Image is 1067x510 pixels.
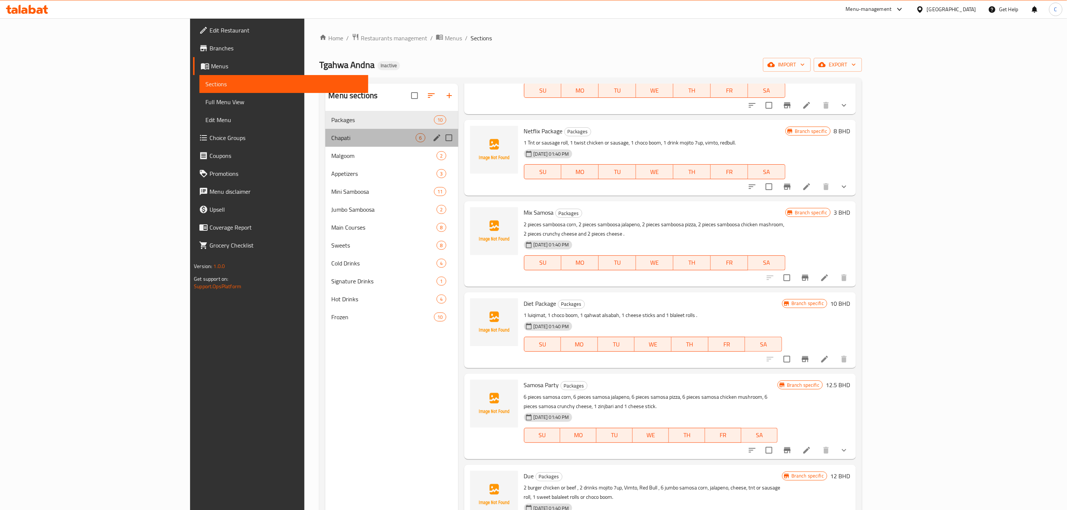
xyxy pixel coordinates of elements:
[834,126,850,136] h6: 8 BHD
[671,337,708,352] button: TH
[636,255,673,270] button: WE
[531,150,572,158] span: [DATE] 01:40 PM
[193,21,368,39] a: Edit Restaurant
[524,392,778,411] p: 6 pieces samosa corn, 6 pieces samosa jalapeno, 6 pieces samosa pizza, 6 pieces samosa chicken mu...
[524,428,561,443] button: SU
[437,205,446,214] div: items
[817,178,835,196] button: delete
[639,167,670,177] span: WE
[434,115,446,124] div: items
[331,223,437,232] span: Main Courses
[437,206,446,213] span: 2
[193,57,368,75] a: Menus
[527,339,558,350] span: SU
[561,164,599,179] button: MO
[802,446,811,455] a: Edit menu item
[331,151,437,160] span: Malgoom
[633,428,669,443] button: WE
[835,96,853,114] button: show more
[331,295,437,304] div: Hot Drinks
[213,261,225,271] span: 1.0.0
[927,5,976,13] div: [GEOGRAPHIC_DATA]
[820,273,829,282] a: Edit menu item
[602,167,633,177] span: TU
[194,274,228,284] span: Get support on:
[636,430,666,441] span: WE
[331,312,434,321] span: Frozen
[814,58,862,72] button: export
[673,164,711,179] button: TH
[527,85,559,96] span: SU
[437,296,446,303] span: 4
[470,380,518,427] img: Samosa Party
[672,430,702,441] span: TH
[556,209,582,218] span: Packages
[531,241,572,248] span: [DATE] 01:40 PM
[636,164,673,179] button: WE
[445,34,462,43] span: Menus
[325,183,458,200] div: Mini Samboosa11
[751,257,782,268] span: SA
[193,165,368,183] a: Promotions
[524,220,785,239] p: 2 pieces samboosa corn, 2 pieces samboosa jalapeno, 2 pieces samboosa pizza, 2 pieces samboosa ch...
[796,350,814,368] button: Branch-specific-item
[669,428,705,443] button: TH
[835,178,853,196] button: show more
[792,128,830,135] span: Branch specific
[325,218,458,236] div: Main Courses8
[210,151,362,160] span: Coupons
[205,97,362,106] span: Full Menu View
[193,218,368,236] a: Coverage Report
[639,85,670,96] span: WE
[673,255,711,270] button: TH
[602,257,633,268] span: TU
[434,116,446,124] span: 10
[331,115,434,124] div: Packages
[599,430,630,441] span: TU
[210,187,362,196] span: Menu disclaimer
[361,34,427,43] span: Restaurants management
[561,337,598,352] button: MO
[555,209,582,218] div: Packages
[560,428,596,443] button: MO
[422,87,440,105] span: Sort sections
[437,223,446,232] div: items
[331,205,437,214] span: Jumbo Samboosa
[416,133,425,142] div: items
[561,382,587,390] span: Packages
[820,60,856,69] span: export
[331,169,437,178] span: Appetizers
[638,339,669,350] span: WE
[563,430,593,441] span: MO
[778,96,796,114] button: Branch-specific-item
[193,183,368,200] a: Menu disclaimer
[325,200,458,218] div: Jumbo Samboosa2
[193,200,368,218] a: Upsell
[437,170,446,177] span: 3
[751,85,782,96] span: SA
[331,241,437,250] span: Sweets
[325,290,458,308] div: Hot Drinks4
[434,187,446,196] div: items
[796,269,814,287] button: Branch-specific-item
[205,80,362,88] span: Sections
[639,257,670,268] span: WE
[325,111,458,129] div: Packages10
[748,255,785,270] button: SA
[437,224,446,231] span: 8
[743,178,761,196] button: sort-choices
[199,111,368,129] a: Edit Menu
[598,337,635,352] button: TU
[416,134,425,142] span: 6
[431,132,443,143] button: edit
[840,446,849,455] svg: Show Choices
[331,187,434,196] span: Mini Samboosa
[741,428,778,443] button: SA
[325,272,458,290] div: Signature Drinks1
[524,207,554,218] span: Mix Samosa
[325,254,458,272] div: Cold Drinks4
